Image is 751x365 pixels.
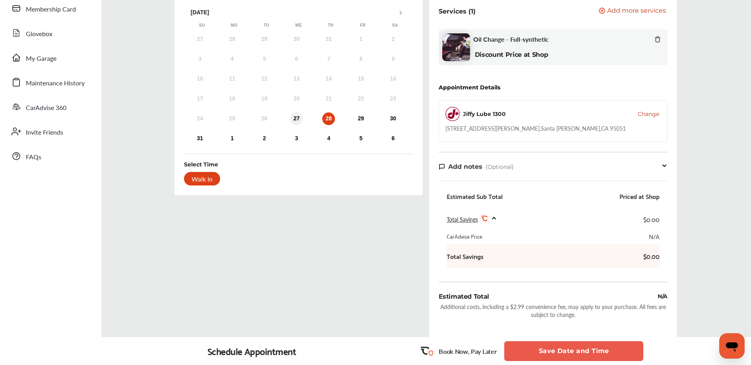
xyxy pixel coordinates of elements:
div: Choose Sunday, August 31st, 2025 [194,132,206,145]
span: CarAdvise 360 [26,103,66,113]
div: N/A [658,292,668,301]
div: Not available Saturday, August 2nd, 2025 [387,33,399,46]
a: Invite Friends [7,121,93,142]
b: Total Savings [447,252,484,260]
div: Not available Monday, August 18th, 2025 [226,93,238,105]
div: Not available Thursday, August 14th, 2025 [322,73,335,85]
div: Not available Friday, August 8th, 2025 [354,53,367,66]
div: Choose Thursday, September 4th, 2025 [322,132,335,145]
p: Services (1) [439,8,476,15]
div: Choose Monday, September 1st, 2025 [226,132,238,145]
div: Schedule Appointment [207,346,296,357]
img: note-icon.db9493fa.svg [439,163,445,170]
div: Estimated Sub Total [447,192,503,200]
div: Not available Wednesday, August 6th, 2025 [290,53,303,66]
div: Not available Tuesday, August 12th, 2025 [258,73,271,85]
div: Mo [230,23,238,28]
img: logo-jiffylube.png [445,107,460,121]
div: N/A [649,232,660,240]
div: Not available Sunday, August 10th, 2025 [194,73,206,85]
button: Add more services [599,8,666,15]
div: Appointment Details [439,84,500,91]
a: Add more services [599,8,668,15]
span: Add more services [607,8,666,15]
div: Estimated Total [439,292,489,301]
span: Invite Friends [26,127,63,138]
a: Glovebox [7,23,93,43]
div: Choose Thursday, August 28th, 2025 [322,112,335,125]
span: Total Savings [447,215,478,223]
div: Sa [391,23,399,28]
div: Choose Wednesday, August 27th, 2025 [290,112,303,125]
div: Choose Friday, September 5th, 2025 [354,132,367,145]
div: Choose Wednesday, September 3rd, 2025 [290,132,303,145]
div: Not available Sunday, July 27th, 2025 [194,33,206,46]
div: Additional costs, including a $2.99 convenience fee, may apply to your purchase. All fees are sub... [439,303,668,319]
div: Not available Tuesday, August 5th, 2025 [258,53,271,66]
div: We [294,23,302,28]
div: Not available Sunday, August 24th, 2025 [194,112,206,125]
span: Glovebox [26,29,52,39]
div: Not available Tuesday, August 19th, 2025 [258,93,271,105]
div: Not available Monday, July 28th, 2025 [226,33,238,46]
div: Not available Monday, August 25th, 2025 [226,112,238,125]
div: Not available Wednesday, August 20th, 2025 [290,93,303,105]
a: CarAdvise 360 [7,97,93,117]
div: Not available Tuesday, August 26th, 2025 [258,112,271,125]
div: $0.00 [643,214,660,224]
b: $0.00 [636,252,660,260]
iframe: Button to launch messaging window [719,333,745,359]
div: Not available Friday, August 22nd, 2025 [354,93,367,105]
div: Fr [359,23,367,28]
button: Next Month [400,10,405,15]
div: Not available Saturday, August 23rd, 2025 [387,93,399,105]
div: [STREET_ADDRESS][PERSON_NAME] , Santa [PERSON_NAME] , CA 95051 [445,124,626,132]
div: month 2025-08 [184,31,409,147]
div: Not available Saturday, August 16th, 2025 [387,73,399,85]
span: Add notes [448,163,482,170]
div: Priced at Shop [619,192,660,200]
span: Membership Card [26,4,76,15]
div: Choose Saturday, September 6th, 2025 [387,132,399,145]
button: Change [638,110,659,118]
a: FAQs [7,146,93,166]
div: Not available Saturday, August 9th, 2025 [387,53,399,66]
div: Select Time [184,160,218,168]
div: Tu [262,23,270,28]
button: Save Date and Time [504,341,643,361]
div: Not available Tuesday, July 29th, 2025 [258,33,271,46]
div: [DATE] [186,9,411,16]
b: Discount Price at Shop [475,51,548,58]
div: Not available Friday, August 1st, 2025 [354,33,367,46]
div: Th [327,23,335,28]
img: oil-change-thumb.jpg [442,33,470,61]
div: Not available Wednesday, July 30th, 2025 [290,33,303,46]
a: My Garage [7,47,93,68]
div: Not available Thursday, August 7th, 2025 [322,53,335,66]
span: Maintenance History [26,78,85,89]
a: Maintenance History [7,72,93,93]
div: Not available Friday, August 15th, 2025 [354,73,367,85]
div: Not available Sunday, August 3rd, 2025 [194,53,206,66]
div: Choose Tuesday, September 2nd, 2025 [258,132,271,145]
div: Choose Saturday, August 30th, 2025 [387,112,399,125]
span: My Garage [26,54,56,64]
span: (Optional) [486,163,514,170]
div: Not available Monday, August 11th, 2025 [226,73,238,85]
span: Oil Change - Full-synthetic [473,35,549,43]
div: Not available Sunday, August 17th, 2025 [194,93,206,105]
div: Not available Thursday, July 31st, 2025 [322,33,335,46]
div: Not available Wednesday, August 13th, 2025 [290,73,303,85]
div: CarAdvise Price [447,232,482,240]
p: Book Now, Pay Later [439,347,496,356]
div: Not available Monday, August 4th, 2025 [226,53,238,66]
div: Walk In [184,172,220,185]
div: Not available Thursday, August 21st, 2025 [322,93,335,105]
div: Jiffy Lube 1300 [463,110,506,118]
div: Su [198,23,206,28]
span: FAQs [26,152,41,162]
div: Choose Friday, August 29th, 2025 [354,112,367,125]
